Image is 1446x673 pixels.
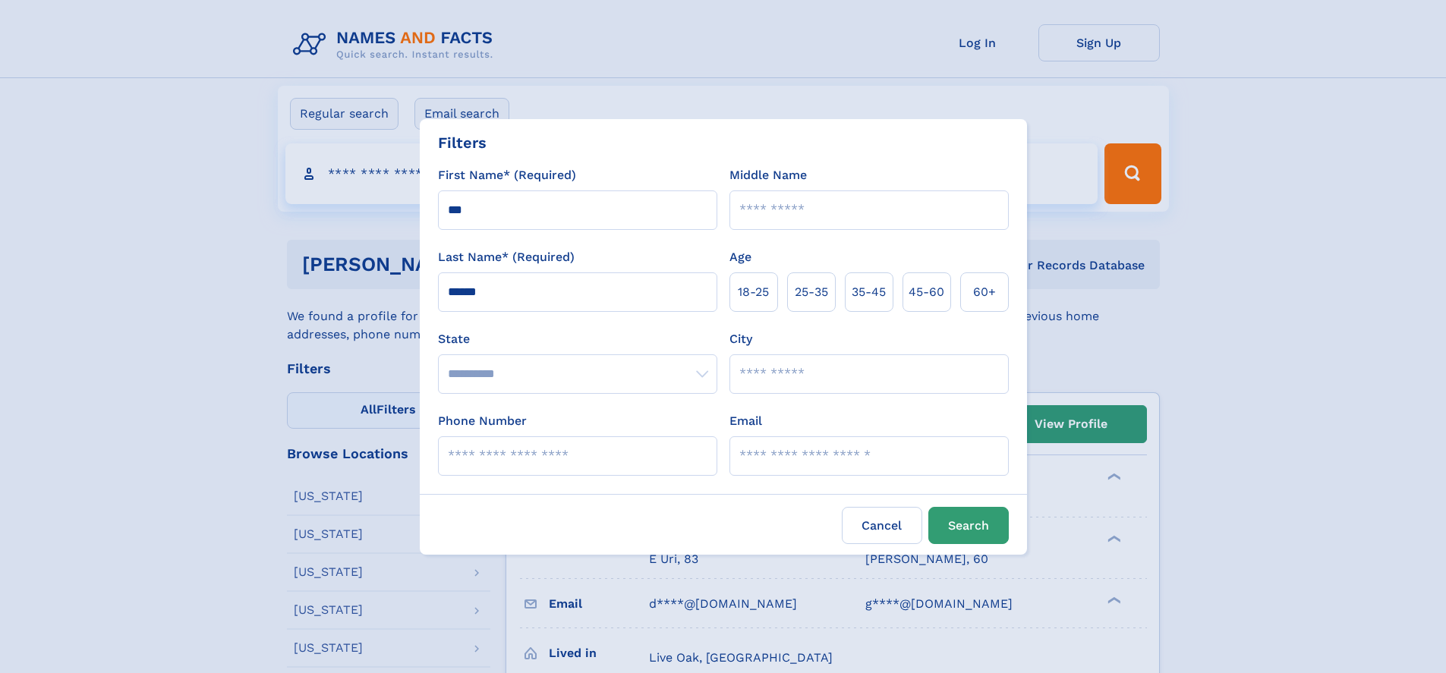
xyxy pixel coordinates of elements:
label: City [729,330,752,348]
label: Middle Name [729,166,807,184]
span: 60+ [973,283,996,301]
label: Phone Number [438,412,527,430]
span: 35‑45 [852,283,886,301]
div: Filters [438,131,487,154]
label: First Name* (Required) [438,166,576,184]
label: State [438,330,717,348]
span: 45‑60 [909,283,944,301]
span: 18‑25 [738,283,769,301]
span: 25‑35 [795,283,828,301]
label: Cancel [842,507,922,544]
button: Search [928,507,1009,544]
label: Last Name* (Required) [438,248,575,266]
label: Age [729,248,751,266]
label: Email [729,412,762,430]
